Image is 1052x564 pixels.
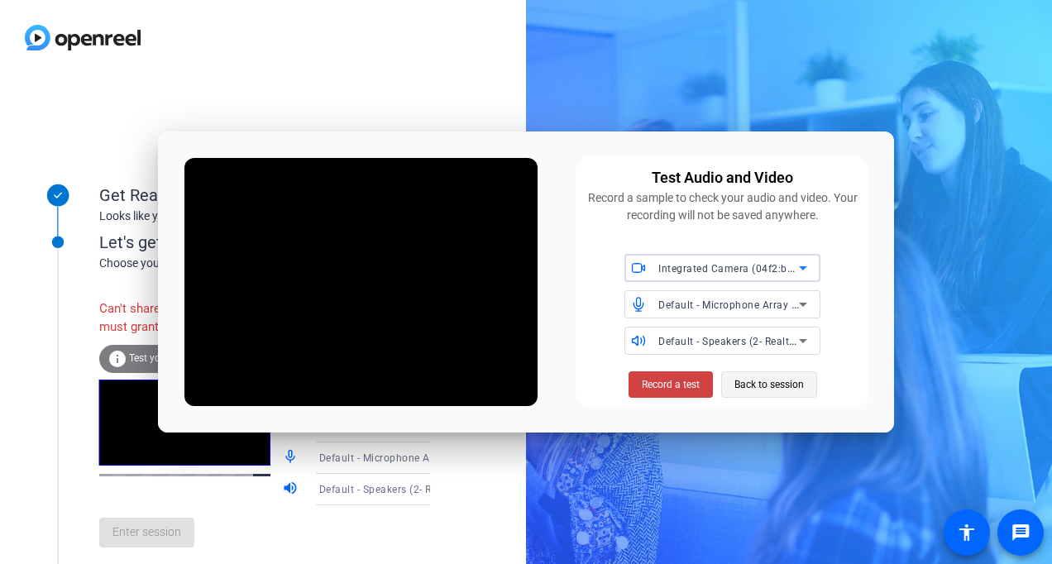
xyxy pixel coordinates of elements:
[957,523,977,542] mat-icon: accessibility
[99,230,464,255] div: Let's get connected.
[282,480,302,499] mat-icon: volume_up
[99,291,282,345] div: Can't share your screen. You must grant permissions.
[629,371,713,398] button: Record a test
[99,255,464,272] div: Choose your settings
[1011,523,1030,542] mat-icon: message
[319,482,509,495] span: Default - Speakers (2- Realtek(R) Audio)
[642,377,700,392] span: Record a test
[108,349,127,369] mat-icon: info
[282,448,302,468] mat-icon: mic_none
[586,189,859,224] div: Record a sample to check your audio and video. Your recording will not be saved anywhere.
[734,369,804,400] span: Back to session
[658,334,849,347] span: Default - Speakers (2- Realtek(R) Audio)
[658,261,810,275] span: Integrated Camera (04f2:b761)
[99,183,430,208] div: Get Ready!
[129,352,244,364] span: Test your audio and video
[319,451,742,464] span: Default - Microphone Array (2- Intel® Smart Sound Technology for Digital Microphones)
[652,166,793,189] div: Test Audio and Video
[99,208,430,225] div: Looks like you've been invited to join
[721,371,817,398] button: Back to session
